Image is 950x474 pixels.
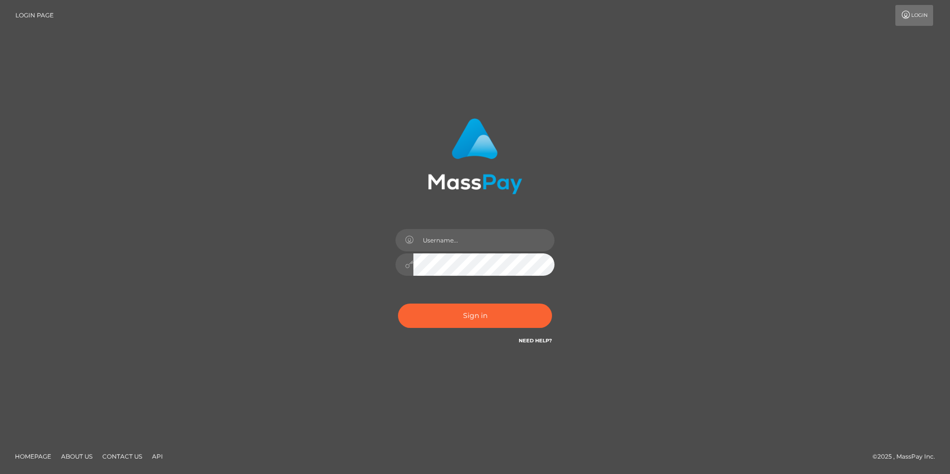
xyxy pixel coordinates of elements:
button: Sign in [398,304,552,328]
a: Login Page [15,5,54,26]
a: Homepage [11,449,55,464]
div: © 2025 , MassPay Inc. [872,451,943,462]
a: Contact Us [98,449,146,464]
img: MassPay Login [428,118,522,194]
a: API [148,449,167,464]
a: Need Help? [519,337,552,344]
a: Login [895,5,933,26]
a: About Us [57,449,96,464]
input: Username... [413,229,554,251]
